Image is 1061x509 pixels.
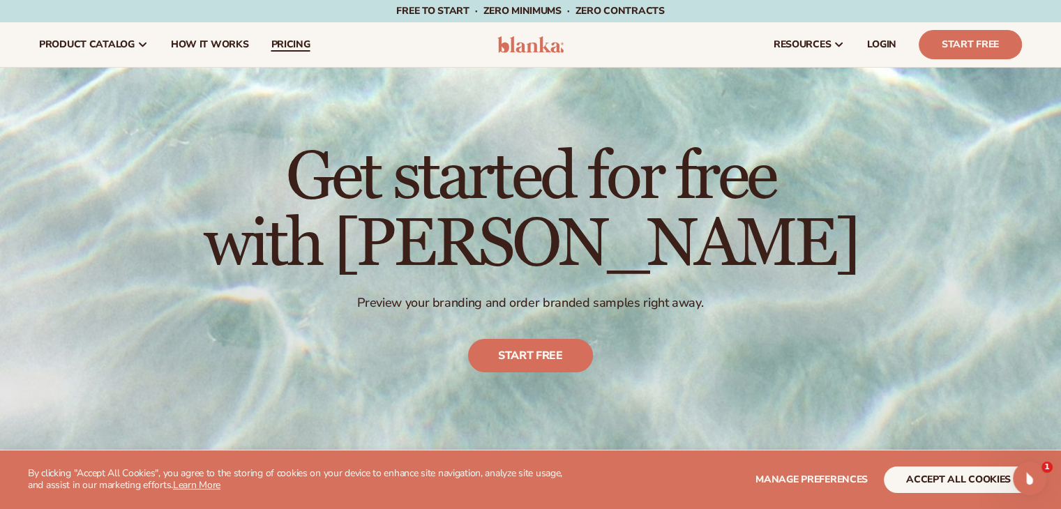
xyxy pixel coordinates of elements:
a: Start Free [919,30,1022,59]
h1: Get started for free with [PERSON_NAME] [204,144,857,278]
p: Preview your branding and order branded samples right away. [204,295,857,311]
a: resources [762,22,856,67]
span: product catalog [39,39,135,50]
span: pricing [271,39,310,50]
img: logo [497,36,564,53]
a: Learn More [173,478,220,492]
button: Manage preferences [755,466,868,493]
span: Manage preferences [755,473,868,486]
a: Start free [468,340,593,373]
button: accept all cookies [884,466,1033,493]
a: product catalog [28,22,160,67]
span: 1 [1041,462,1053,473]
p: By clicking "Accept All Cookies", you agree to the storing of cookies on your device to enhance s... [28,468,578,492]
span: How It Works [171,39,249,50]
span: resources [774,39,831,50]
iframe: Intercom live chat [1013,462,1046,495]
a: How It Works [160,22,260,67]
span: Free to start · ZERO minimums · ZERO contracts [396,4,664,17]
span: LOGIN [867,39,896,50]
a: pricing [259,22,321,67]
a: LOGIN [856,22,908,67]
